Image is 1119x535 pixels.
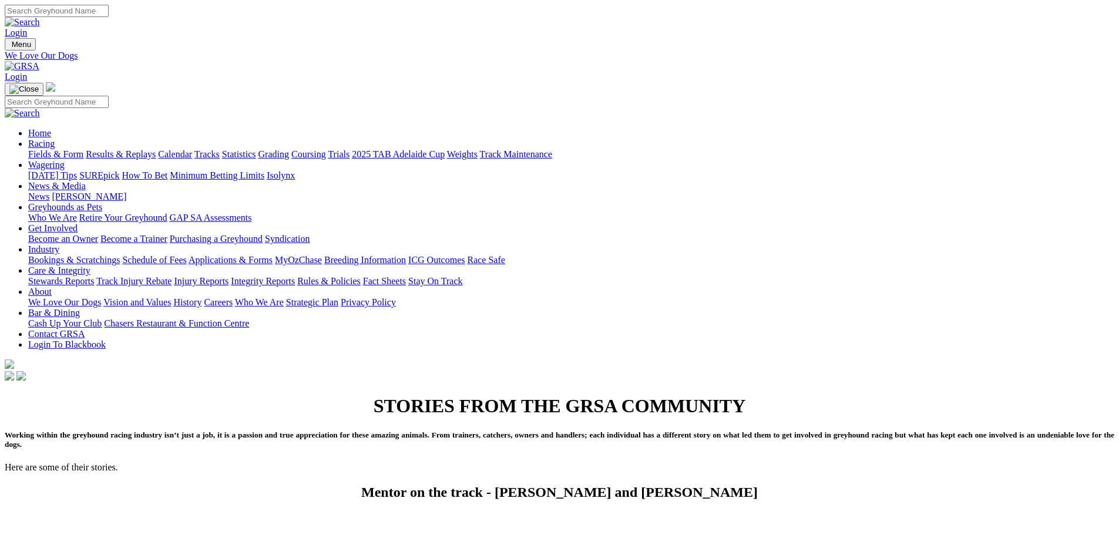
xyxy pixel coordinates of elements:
[103,297,171,307] a: Vision and Values
[5,430,1114,449] h5: Working within the greyhound racing industry isn’t just a job, it is a passion and true appreciat...
[5,108,40,119] img: Search
[28,170,77,180] a: [DATE] Tips
[341,297,396,307] a: Privacy Policy
[231,276,295,286] a: Integrity Reports
[28,318,1114,329] div: Bar & Dining
[5,371,14,381] img: facebook.svg
[100,234,167,244] a: Become a Trainer
[79,213,167,223] a: Retire Your Greyhound
[275,255,322,265] a: MyOzChase
[194,149,220,159] a: Tracks
[222,149,256,159] a: Statistics
[170,234,263,244] a: Purchasing a Greyhound
[28,276,94,286] a: Stewards Reports
[28,213,77,223] a: Who We Are
[5,5,109,17] input: Search
[28,339,106,349] a: Login To Blackbook
[363,276,406,286] a: Fact Sheets
[5,51,1114,61] a: We Love Our Dogs
[5,462,1114,473] p: Here are some of their stories.
[170,170,264,180] a: Minimum Betting Limits
[5,61,39,72] img: GRSA
[174,276,228,286] a: Injury Reports
[408,255,465,265] a: ICG Outcomes
[158,149,192,159] a: Calendar
[352,149,445,159] a: 2025 TAB Adelaide Cup
[122,170,168,180] a: How To Bet
[16,371,26,381] img: twitter.svg
[79,170,119,180] a: SUREpick
[189,255,273,265] a: Applications & Forms
[52,191,126,201] a: [PERSON_NAME]
[46,82,55,92] img: logo-grsa-white.png
[235,297,284,307] a: Who We Are
[28,191,1114,202] div: News & Media
[28,297,101,307] a: We Love Our Dogs
[9,85,39,94] img: Close
[28,139,55,149] a: Racing
[28,244,59,254] a: Industry
[480,149,552,159] a: Track Maintenance
[286,297,338,307] a: Strategic Plan
[5,72,27,82] a: Login
[170,213,252,223] a: GAP SA Assessments
[265,234,310,244] a: Syndication
[5,484,1114,500] h2: Mentor on the track - [PERSON_NAME] and [PERSON_NAME]
[267,170,295,180] a: Isolynx
[28,234,1114,244] div: Get Involved
[28,297,1114,308] div: About
[104,318,249,328] a: Chasers Restaurant & Function Centre
[86,149,156,159] a: Results & Replays
[28,234,98,244] a: Become an Owner
[328,149,350,159] a: Trials
[28,329,85,339] a: Contact GRSA
[297,276,361,286] a: Rules & Policies
[467,255,505,265] a: Race Safe
[28,308,80,318] a: Bar & Dining
[258,149,289,159] a: Grading
[408,276,462,286] a: Stay On Track
[324,255,406,265] a: Breeding Information
[5,83,43,96] button: Toggle navigation
[28,181,86,191] a: News & Media
[28,265,90,275] a: Care & Integrity
[28,149,83,159] a: Fields & Form
[122,255,186,265] a: Schedule of Fees
[28,255,120,265] a: Bookings & Scratchings
[28,202,102,212] a: Greyhounds as Pets
[28,191,49,201] a: News
[28,223,78,233] a: Get Involved
[28,318,102,328] a: Cash Up Your Club
[5,17,40,28] img: Search
[28,149,1114,160] div: Racing
[291,149,326,159] a: Coursing
[28,170,1114,181] div: Wagering
[5,28,27,38] a: Login
[28,128,51,138] a: Home
[173,297,201,307] a: History
[5,359,14,369] img: logo-grsa-white.png
[447,149,478,159] a: Weights
[5,38,36,51] button: Toggle navigation
[96,276,172,286] a: Track Injury Rebate
[28,160,65,170] a: Wagering
[12,40,31,49] span: Menu
[5,96,109,108] input: Search
[204,297,233,307] a: Careers
[5,395,1114,417] h1: STORIES FROM THE GRSA COMMUNITY
[28,287,52,297] a: About
[28,276,1114,287] div: Care & Integrity
[28,213,1114,223] div: Greyhounds as Pets
[28,255,1114,265] div: Industry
